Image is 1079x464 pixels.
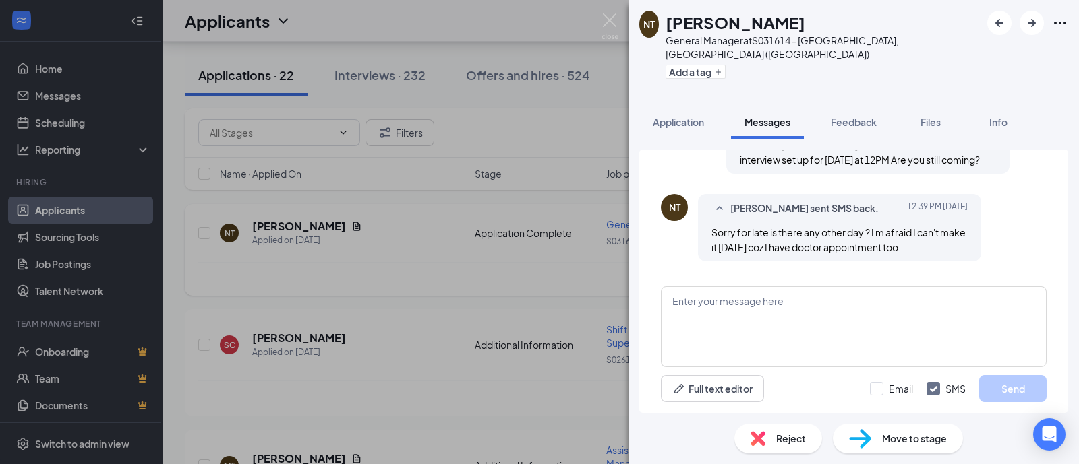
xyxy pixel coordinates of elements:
svg: Ellipses [1052,15,1068,31]
button: ArrowLeftNew [987,11,1012,35]
div: Open Intercom Messenger [1033,418,1066,451]
span: Feedback [831,116,877,128]
span: Messages [745,116,790,128]
h1: [PERSON_NAME] [666,11,805,34]
svg: Pen [672,382,686,395]
div: General Manager at S031614 - [GEOGRAPHIC_DATA], [GEOGRAPHIC_DATA] ([GEOGRAPHIC_DATA]) [666,34,981,61]
svg: ArrowLeftNew [991,15,1008,31]
span: [DATE] 12:39 PM [907,201,968,217]
button: ArrowRight [1020,11,1044,35]
div: NT [643,18,655,31]
span: Files [921,116,941,128]
button: PlusAdd a tag [666,65,726,79]
span: Application [653,116,704,128]
div: NT [669,201,680,214]
span: Info [989,116,1008,128]
span: Sorry for late is there any other day ? I m afraid I can't make it [DATE] coz I have doctor appoi... [711,226,966,253]
span: Move to stage [882,431,947,446]
span: Reject [776,431,806,446]
svg: ArrowRight [1024,15,1040,31]
svg: SmallChevronUp [711,201,728,217]
button: Send [979,375,1047,402]
button: Full text editorPen [661,375,764,402]
span: [PERSON_NAME] sent SMS back. [730,201,879,217]
svg: Plus [714,68,722,76]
